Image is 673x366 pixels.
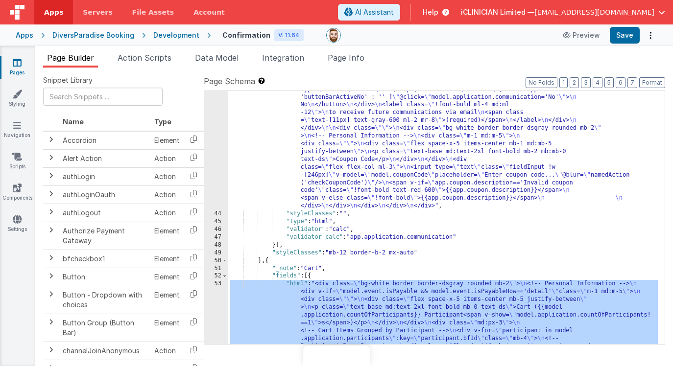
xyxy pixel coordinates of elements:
[195,53,239,63] span: Data Model
[43,75,93,85] span: Snippet Library
[150,149,184,167] td: Action
[461,7,534,17] span: iCLINICIAN Limited —
[150,131,184,150] td: Element
[59,250,150,268] td: bfcheckbox1
[150,342,184,360] td: Action
[534,7,654,17] span: [EMAIL_ADDRESS][DOMAIN_NAME]
[204,75,255,87] span: Page Schema
[557,27,606,43] button: Preview
[154,117,171,126] span: Type
[338,4,400,21] button: AI Assistant
[627,77,637,88] button: 7
[150,185,184,204] td: Action
[204,233,228,241] div: 47
[570,77,579,88] button: 2
[132,7,174,17] span: File Assets
[118,53,171,63] span: Action Scripts
[59,149,150,167] td: Alert Action
[150,204,184,222] td: Action
[274,29,304,41] div: V: 11.64
[204,39,228,210] div: 43
[204,218,228,226] div: 45
[150,268,184,286] td: Element
[461,7,665,17] button: iCLINICIAN Limited — [EMAIL_ADDRESS][DOMAIN_NAME]
[59,286,150,314] td: Button - Dropdown with choices
[59,268,150,286] td: Button
[616,77,625,88] button: 6
[63,117,84,126] span: Name
[204,249,228,257] div: 49
[52,30,134,40] div: DiversParadise Booking
[639,77,665,88] button: Format
[204,272,228,280] div: 52
[59,314,150,342] td: Button Group (Button Bar)
[150,314,184,342] td: Element
[593,77,602,88] button: 4
[150,222,184,250] td: Element
[327,28,340,42] img: 338b8ff906eeea576da06f2fc7315c1b
[204,241,228,249] div: 48
[43,88,163,106] input: Search Snippets ...
[153,30,199,40] div: Development
[59,185,150,204] td: authLoginOauth
[328,53,364,63] span: Page Info
[59,342,150,360] td: channelJoinAnonymous
[204,226,228,233] div: 46
[303,345,370,366] iframe: Marker.io feedback button
[423,7,438,17] span: Help
[581,77,591,88] button: 3
[355,7,394,17] span: AI Assistant
[262,53,304,63] span: Integration
[44,7,63,17] span: Apps
[150,167,184,185] td: Action
[16,30,33,40] div: Apps
[204,257,228,265] div: 50
[150,250,184,268] td: Element
[204,210,228,218] div: 44
[59,131,150,150] td: Accordion
[526,77,557,88] button: No Folds
[59,204,150,222] td: authLogout
[644,28,657,42] button: Options
[59,167,150,185] td: authLogin
[150,286,184,314] td: Element
[604,77,614,88] button: 5
[610,27,640,44] button: Save
[83,7,112,17] span: Servers
[204,265,228,273] div: 51
[559,77,568,88] button: 1
[222,31,270,39] h4: Confirmation
[59,222,150,250] td: Authorize Payment Gateway
[47,53,94,63] span: Page Builder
